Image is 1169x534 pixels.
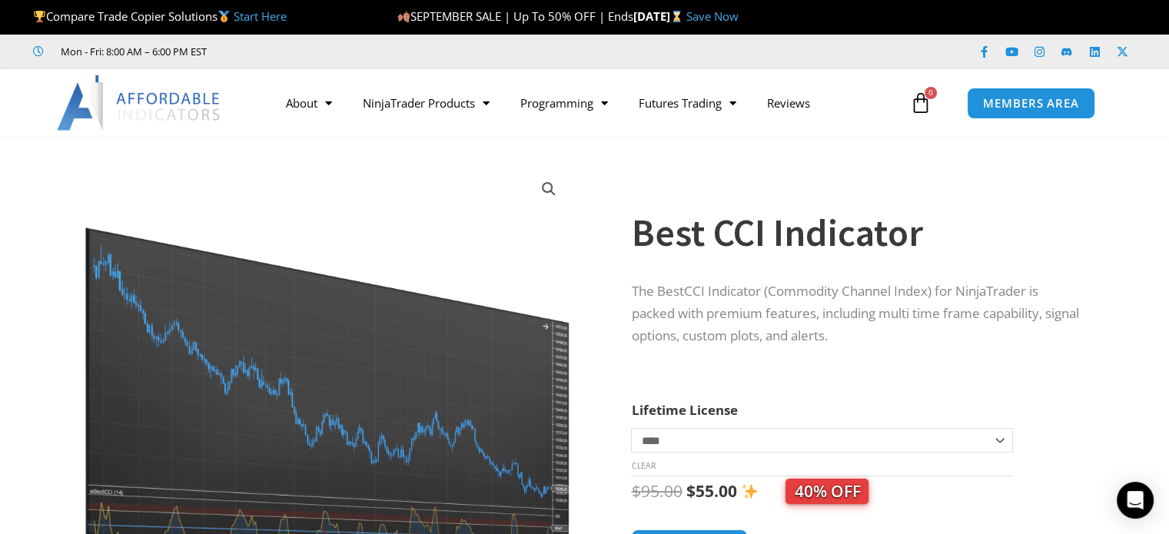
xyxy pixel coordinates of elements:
bdi: 95.00 [631,480,682,502]
span: SEPTEMBER SALE | Up To 50% OFF | Ends [397,8,633,24]
span: $ [631,480,640,502]
nav: Menu [271,85,906,121]
a: Save Now [686,8,739,24]
span: CCI Indicator ( [683,282,767,300]
span: Compare Trade Copier Solutions [33,8,287,24]
span: for NinjaTrader is packed with premium features, including multi time frame capability, signal op... [631,282,1078,344]
strong: [DATE] [633,8,686,24]
span: MEMBERS AREA [983,98,1079,109]
span: $ [686,480,695,502]
span: 0 [925,87,937,99]
a: Futures Trading [623,85,752,121]
span: Commodity Channel Index) [767,282,931,300]
bdi: 55.00 [686,480,736,502]
h1: Best CCI Indicator [631,206,1080,260]
a: NinjaTrader Products [347,85,505,121]
span: Mon - Fri: 8:00 AM – 6:00 PM EST [57,42,207,61]
iframe: Customer reviews powered by Trustpilot [228,44,459,59]
span: 40% OFF [785,479,868,504]
img: 🏆 [34,11,45,22]
a: Programming [505,85,623,121]
span: The Best [631,282,683,300]
a: Start Here [234,8,287,24]
a: Reviews [752,85,825,121]
a: MEMBERS AREA [967,88,1095,119]
div: Open Intercom Messenger [1117,482,1154,519]
img: 🍂 [398,11,410,22]
img: 🥇 [218,11,230,22]
a: 0 [887,81,955,125]
img: LogoAI | Affordable Indicators – NinjaTrader [57,75,222,131]
img: ✨ [742,483,758,499]
label: Lifetime License [631,401,737,419]
a: About [271,85,347,121]
img: ⌛ [671,11,682,22]
a: Clear options [631,460,655,471]
a: View full-screen image gallery [535,175,563,203]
